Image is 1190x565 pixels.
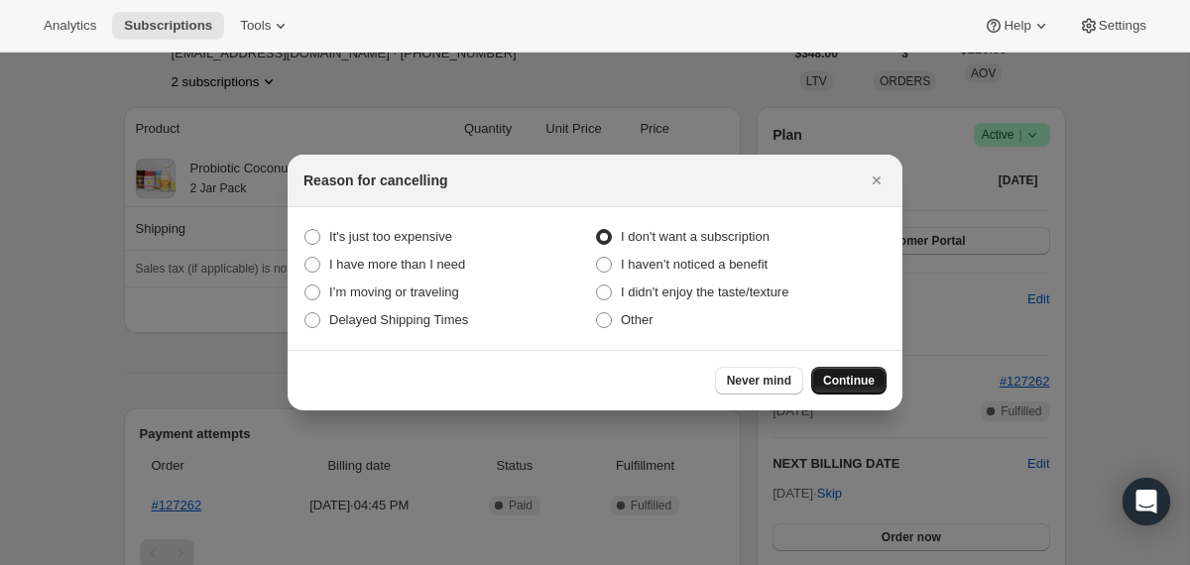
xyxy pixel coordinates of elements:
span: Analytics [44,18,96,34]
span: It's just too expensive [329,229,452,244]
button: Help [972,12,1062,40]
span: I’m moving or traveling [329,284,459,299]
span: Other [621,312,654,327]
span: Never mind [727,373,791,389]
span: Tools [240,18,271,34]
span: I didn't enjoy the taste/texture [621,284,788,299]
h2: Reason for cancelling [303,170,447,190]
button: Close [863,167,891,194]
span: Help [1004,18,1030,34]
span: I don't want a subscription [621,229,770,244]
div: Open Intercom Messenger [1123,478,1170,525]
button: Analytics [32,12,108,40]
button: Subscriptions [112,12,224,40]
span: Delayed Shipping Times [329,312,468,327]
button: Continue [811,367,887,395]
span: Continue [823,373,875,389]
button: Never mind [715,367,803,395]
span: Settings [1099,18,1146,34]
span: I have more than I need [329,257,465,272]
span: Subscriptions [124,18,212,34]
button: Tools [228,12,302,40]
button: Settings [1067,12,1158,40]
span: I haven’t noticed a benefit [621,257,768,272]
